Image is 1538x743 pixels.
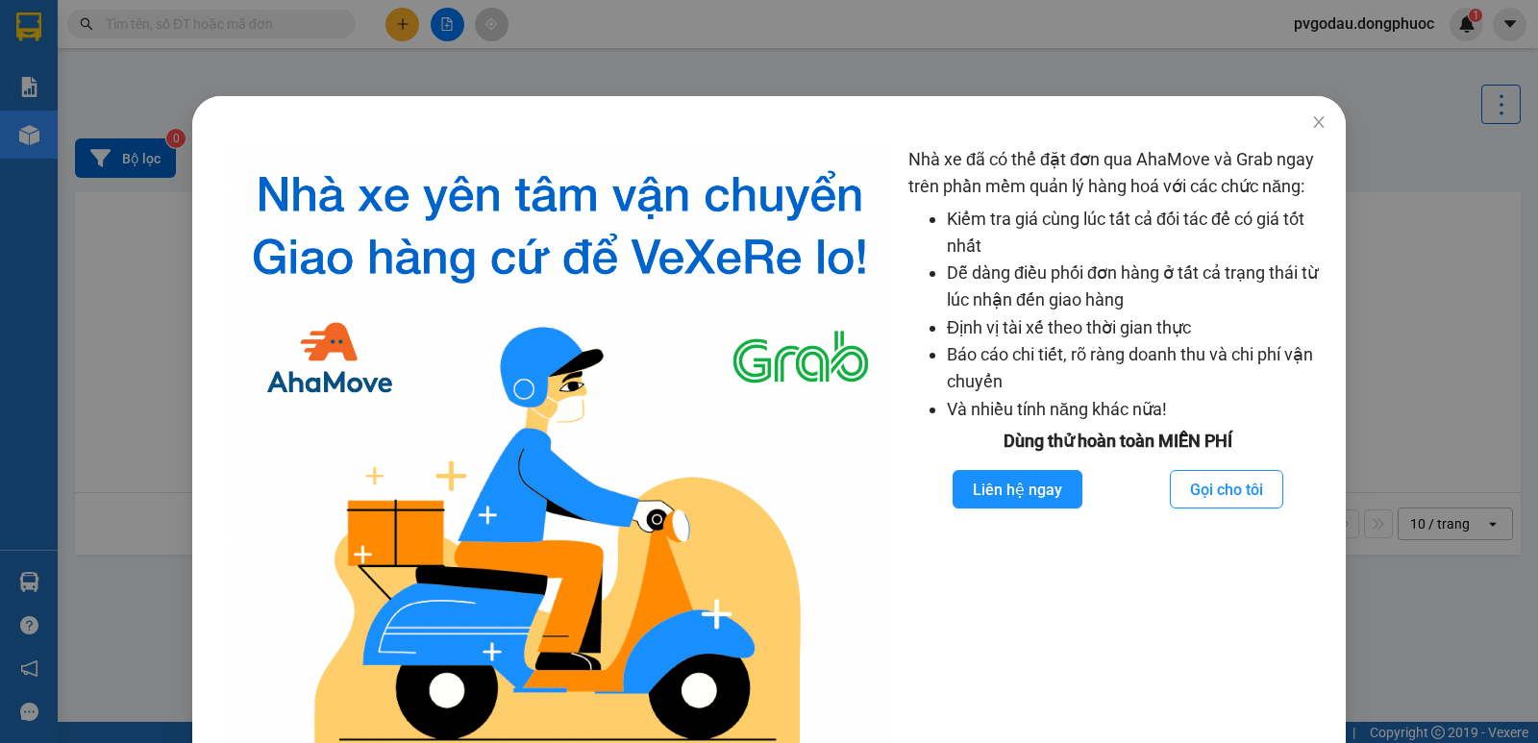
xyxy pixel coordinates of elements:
[947,206,1327,260] li: Kiểm tra giá cùng lúc tất cả đối tác để có giá tốt nhất
[953,470,1082,508] button: Liên hệ ngay
[947,260,1327,314] li: Dễ dàng điều phối đơn hàng ở tất cả trạng thái từ lúc nhận đến giao hàng
[1170,470,1283,508] button: Gọi cho tôi
[1190,478,1263,502] span: Gọi cho tôi
[947,396,1327,423] li: Và nhiều tính năng khác nữa!
[973,478,1062,502] span: Liên hệ ngay
[947,314,1327,341] li: Định vị tài xế theo thời gian thực
[1311,114,1327,130] span: close
[947,341,1327,396] li: Báo cáo chi tiết, rõ ràng doanh thu và chi phí vận chuyển
[908,428,1327,455] div: Dùng thử hoàn toàn MIỄN PHÍ
[1292,96,1346,150] button: Close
